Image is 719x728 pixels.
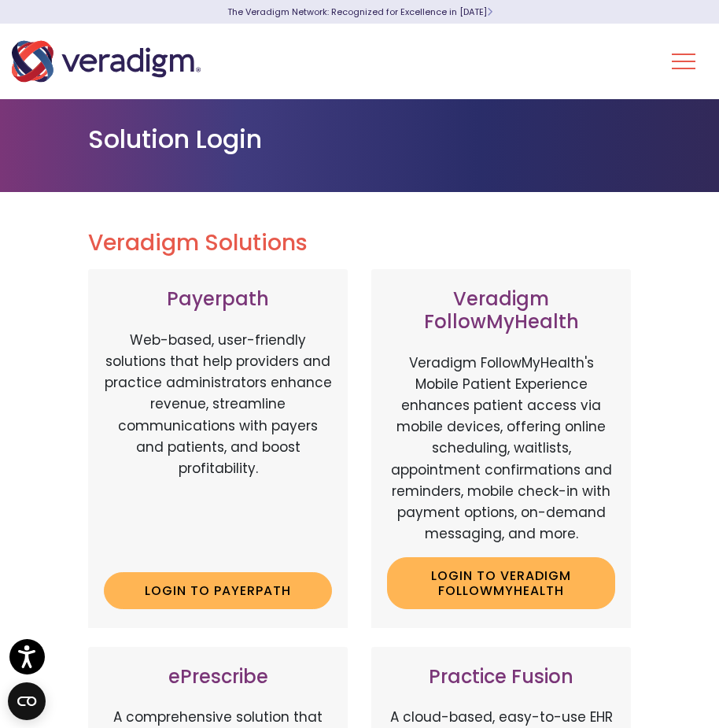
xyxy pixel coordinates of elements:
[104,666,332,689] h3: ePrescribe
[417,615,700,709] iframe: Drift Chat Widget
[387,288,615,334] h3: Veradigm FollowMyHealth
[12,35,201,87] img: Veradigm logo
[104,330,332,560] p: Web-based, user-friendly solutions that help providers and practice administrators enhance revenu...
[387,353,615,545] p: Veradigm FollowMyHealth's Mobile Patient Experience enhances patient access via mobile devices, o...
[672,41,695,82] button: Toggle Navigation Menu
[88,230,631,257] h2: Veradigm Solutions
[387,666,615,689] h3: Practice Fusion
[104,572,332,608] a: Login to Payerpath
[387,557,615,608] a: Login to Veradigm FollowMyHealth
[8,682,46,720] button: Open CMP widget
[227,6,492,18] a: The Veradigm Network: Recognized for Excellence in [DATE]Learn More
[88,124,631,154] h1: Solution Login
[487,6,492,18] span: Learn More
[104,288,332,311] h3: Payerpath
